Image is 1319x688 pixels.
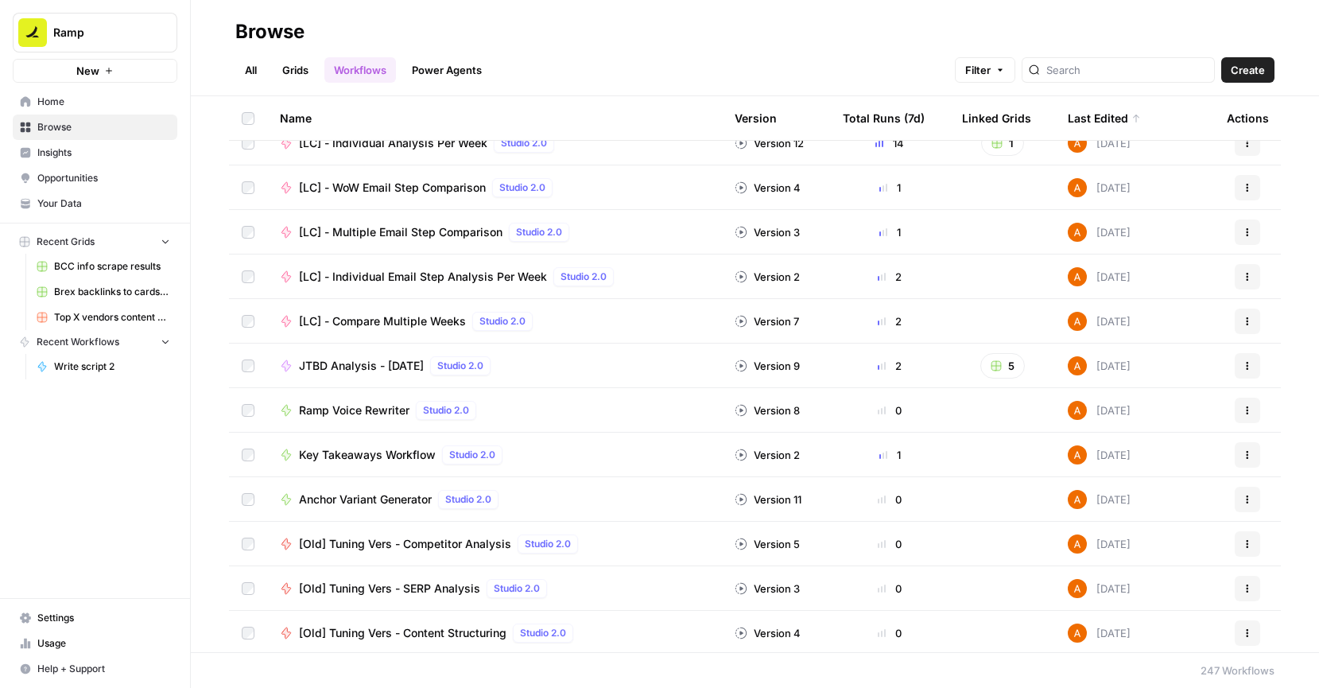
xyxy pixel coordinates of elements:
[516,225,562,239] span: Studio 2.0
[13,115,177,140] a: Browse
[280,356,709,375] a: JTBD Analysis - [DATE]Studio 2.0
[280,312,709,331] a: [LC] - Compare Multiple WeeksStudio 2.0
[735,536,800,552] div: Version 5
[1068,445,1087,464] img: i32oznjerd8hxcycc1k00ct90jt3
[1068,401,1087,420] img: i32oznjerd8hxcycc1k00ct90jt3
[1068,401,1131,420] div: [DATE]
[280,267,709,286] a: [LC] - Individual Email Step Analysis Per WeekStudio 2.0
[1068,579,1131,598] div: [DATE]
[299,358,424,374] span: JTBD Analysis - [DATE]
[843,625,937,641] div: 0
[843,581,937,597] div: 0
[735,581,800,597] div: Version 3
[1068,356,1087,375] img: i32oznjerd8hxcycc1k00ct90jt3
[525,537,571,551] span: Studio 2.0
[1068,624,1087,643] img: i32oznjerd8hxcycc1k00ct90jt3
[13,165,177,191] a: Opportunities
[965,62,991,78] span: Filter
[280,534,709,554] a: [Old] Tuning Vers - Competitor AnalysisStudio 2.0
[280,579,709,598] a: [Old] Tuning Vers - SERP AnalysisStudio 2.0
[37,335,119,349] span: Recent Workflows
[735,402,800,418] div: Version 8
[235,19,305,45] div: Browse
[1068,312,1131,331] div: [DATE]
[273,57,318,83] a: Grids
[299,402,409,418] span: Ramp Voice Rewriter
[299,492,432,507] span: Anchor Variant Generator
[37,196,170,211] span: Your Data
[37,235,95,249] span: Recent Grids
[1068,490,1131,509] div: [DATE]
[280,490,709,509] a: Anchor Variant GeneratorStudio 2.0
[843,135,937,151] div: 14
[1068,534,1131,554] div: [DATE]
[13,230,177,254] button: Recent Grids
[735,135,804,151] div: Version 12
[29,305,177,330] a: Top X vendors content generator
[437,359,483,373] span: Studio 2.0
[280,134,709,153] a: [LC] - Individual Analysis Per WeekStudio 2.0
[1068,134,1087,153] img: i32oznjerd8hxcycc1k00ct90jt3
[1068,579,1087,598] img: i32oznjerd8hxcycc1k00ct90jt3
[1068,267,1131,286] div: [DATE]
[735,625,801,641] div: Version 4
[402,57,491,83] a: Power Agents
[54,285,170,299] span: Brex backlinks to cards page
[13,330,177,354] button: Recent Workflows
[981,130,1024,156] button: 1
[280,401,709,420] a: Ramp Voice RewriterStudio 2.0
[280,624,709,643] a: [Old] Tuning Vers - Content StructuringStudio 2.0
[520,626,566,640] span: Studio 2.0
[1231,62,1265,78] span: Create
[1068,267,1087,286] img: i32oznjerd8hxcycc1k00ct90jt3
[1046,62,1208,78] input: Search
[1068,96,1141,140] div: Last Edited
[980,353,1025,379] button: 5
[13,191,177,216] a: Your Data
[1068,223,1087,242] img: i32oznjerd8hxcycc1k00ct90jt3
[843,96,925,140] div: Total Runs (7d)
[843,402,937,418] div: 0
[13,140,177,165] a: Insights
[843,313,937,329] div: 2
[54,360,170,374] span: Write script 2
[561,270,607,284] span: Studio 2.0
[280,96,709,140] div: Name
[299,581,480,597] span: [Old] Tuning Vers - SERP Analysis
[445,492,491,507] span: Studio 2.0
[299,625,506,641] span: [Old] Tuning Vers - Content Structuring
[843,358,937,374] div: 2
[299,536,511,552] span: [Old] Tuning Vers - Competitor Analysis
[1068,134,1131,153] div: [DATE]
[37,611,170,625] span: Settings
[37,171,170,185] span: Opportunities
[962,96,1031,140] div: Linked Grids
[29,354,177,379] a: Write script 2
[299,224,502,240] span: [LC] - Multiple Email Step Comparison
[735,447,800,463] div: Version 2
[479,314,526,328] span: Studio 2.0
[1221,57,1274,83] button: Create
[499,181,545,195] span: Studio 2.0
[324,57,396,83] a: Workflows
[735,180,801,196] div: Version 4
[13,59,177,83] button: New
[299,180,486,196] span: [LC] - WoW Email Step Comparison
[843,447,937,463] div: 1
[501,136,547,150] span: Studio 2.0
[299,269,547,285] span: [LC] - Individual Email Step Analysis Per Week
[299,313,466,329] span: [LC] - Compare Multiple Weeks
[18,18,47,47] img: Ramp Logo
[1201,663,1274,678] div: 247 Workflows
[1068,624,1131,643] div: [DATE]
[494,581,540,596] span: Studio 2.0
[735,269,800,285] div: Version 2
[13,656,177,682] button: Help + Support
[37,120,170,134] span: Browse
[843,269,937,285] div: 2
[29,254,177,279] a: BCC info scrape results
[843,492,937,507] div: 0
[1068,356,1131,375] div: [DATE]
[54,259,170,274] span: BCC info scrape results
[37,95,170,109] span: Home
